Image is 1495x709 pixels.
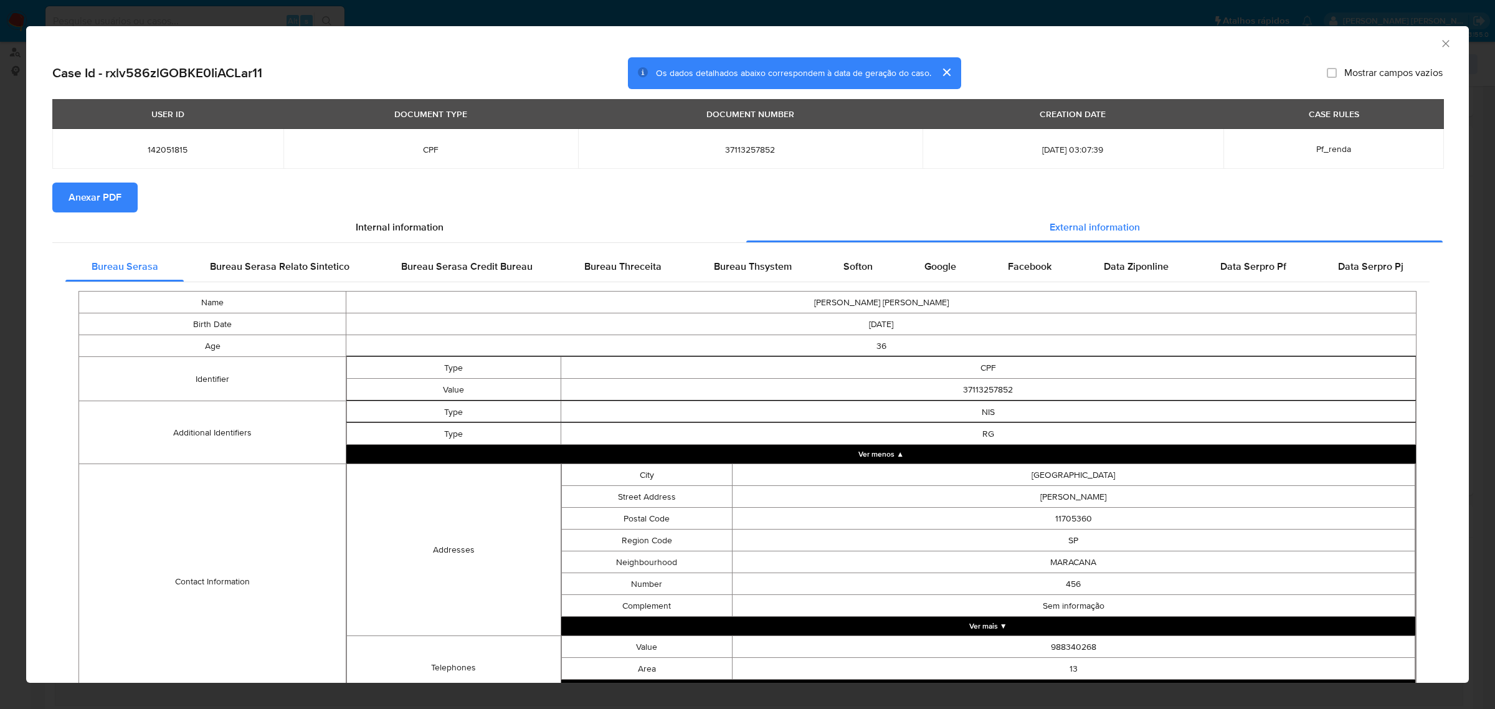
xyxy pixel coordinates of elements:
[52,183,138,212] button: Anexar PDF
[584,259,662,274] span: Bureau Threceita
[79,292,346,313] td: Name
[347,357,561,379] td: Type
[92,259,158,274] span: Bureau Serasa
[67,144,268,155] span: 142051815
[346,445,1416,464] button: Collapse array
[561,595,732,617] td: Complement
[1316,143,1351,155] span: Pf_renda
[732,508,1415,530] td: 11705360
[931,57,961,87] button: cerrar
[1327,68,1337,78] input: Mostrar campos vazios
[1050,220,1140,234] span: External information
[732,464,1415,486] td: [GEOGRAPHIC_DATA]
[656,67,931,79] span: Os dados detalhados abaixo correspondem à data de geração do caso.
[347,636,561,699] td: Telephones
[561,379,1416,401] td: 37113257852
[732,573,1415,595] td: 456
[714,259,792,274] span: Bureau Thsystem
[732,551,1415,573] td: MARACANA
[561,486,732,508] td: Street Address
[732,530,1415,551] td: SP
[210,259,349,274] span: Bureau Serasa Relato Sintetico
[298,144,563,155] span: CPF
[346,313,1417,335] td: [DATE]
[561,636,732,658] td: Value
[732,658,1415,680] td: 13
[561,530,732,551] td: Region Code
[1301,103,1367,125] div: CASE RULES
[65,252,1430,282] div: Detailed external info
[79,464,346,700] td: Contact Information
[1338,259,1403,274] span: Data Serpro Pj
[732,636,1415,658] td: 988340268
[843,259,873,274] span: Softon
[1032,103,1113,125] div: CREATION DATE
[347,401,561,423] td: Type
[26,26,1469,683] div: closure-recommendation-modal
[1440,37,1451,49] button: Fechar a janela
[561,680,1416,698] button: Expand array
[79,335,346,357] td: Age
[347,379,561,401] td: Value
[732,486,1415,508] td: [PERSON_NAME]
[1104,259,1169,274] span: Data Ziponline
[79,313,346,335] td: Birth Date
[561,357,1416,379] td: CPF
[52,212,1443,242] div: Detailed info
[732,595,1415,617] td: Sem informação
[1220,259,1286,274] span: Data Serpro Pf
[561,551,732,573] td: Neighbourhood
[593,144,908,155] span: 37113257852
[924,259,956,274] span: Google
[561,464,732,486] td: City
[699,103,802,125] div: DOCUMENT NUMBER
[561,401,1416,423] td: NIS
[356,220,444,234] span: Internal information
[52,65,262,81] h2: Case Id - rxlv586zlGOBKE0IiACLar11
[79,357,346,401] td: Identifier
[69,184,121,211] span: Anexar PDF
[144,103,192,125] div: USER ID
[1008,259,1051,274] span: Facebook
[561,508,732,530] td: Postal Code
[79,401,346,464] td: Additional Identifiers
[347,464,561,636] td: Addresses
[347,423,561,445] td: Type
[387,103,475,125] div: DOCUMENT TYPE
[561,658,732,680] td: Area
[561,617,1416,635] button: Expand array
[401,259,533,274] span: Bureau Serasa Credit Bureau
[1344,67,1443,79] span: Mostrar campos vazios
[937,144,1208,155] span: [DATE] 03:07:39
[346,292,1417,313] td: [PERSON_NAME] [PERSON_NAME]
[561,423,1416,445] td: RG
[561,573,732,595] td: Number
[346,335,1417,357] td: 36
